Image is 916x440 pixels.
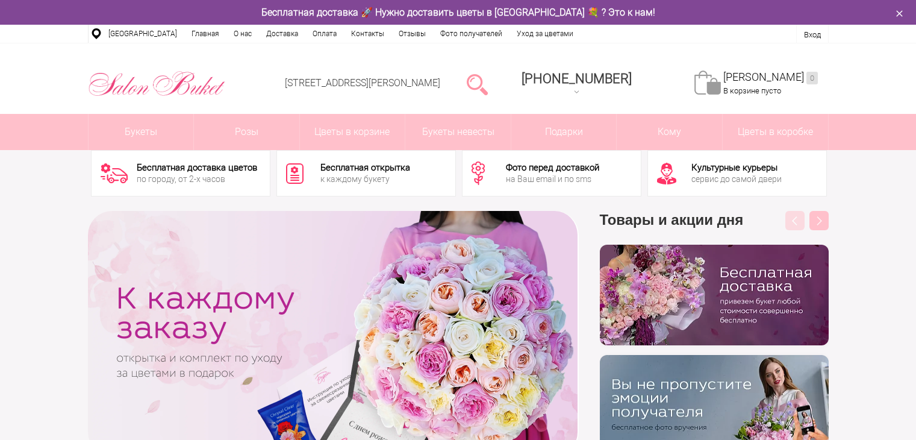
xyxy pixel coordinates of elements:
[804,30,821,39] a: Вход
[723,114,828,150] a: Цветы в коробке
[723,86,781,95] span: В корзине пусто
[809,211,829,230] button: Next
[137,175,257,183] div: по городу, от 2-х часов
[259,25,305,43] a: Доставка
[691,175,782,183] div: сервис до самой двери
[433,25,509,43] a: Фото получателей
[506,163,599,172] div: Фото перед доставкой
[79,6,838,19] div: Бесплатная доставка 🚀 Нужно доставить цветы в [GEOGRAPHIC_DATA] 💐 ? Это к нам!
[405,114,511,150] a: Букеты невесты
[600,245,829,345] img: hpaj04joss48rwypv6hbykmvk1dj7zyr.png.webp
[320,163,410,172] div: Бесплатная открытка
[137,163,257,172] div: Бесплатная доставка цветов
[723,71,818,84] a: [PERSON_NAME]
[320,175,410,183] div: к каждому букету
[194,114,299,150] a: Розы
[509,25,581,43] a: Уход за цветами
[511,114,617,150] a: Подарки
[305,25,344,43] a: Оплата
[89,114,194,150] a: Букеты
[514,67,639,101] a: [PHONE_NUMBER]
[344,25,391,43] a: Контакты
[391,25,433,43] a: Отзывы
[522,71,632,86] span: [PHONE_NUMBER]
[617,114,722,150] span: Кому
[226,25,259,43] a: О нас
[285,77,440,89] a: [STREET_ADDRESS][PERSON_NAME]
[600,211,829,245] h3: Товары и акции дня
[184,25,226,43] a: Главная
[506,175,599,183] div: на Ваш email и по sms
[806,72,818,84] ins: 0
[691,163,782,172] div: Культурные курьеры
[88,68,226,99] img: Цветы Нижний Новгород
[300,114,405,150] a: Цветы в корзине
[101,25,184,43] a: [GEOGRAPHIC_DATA]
